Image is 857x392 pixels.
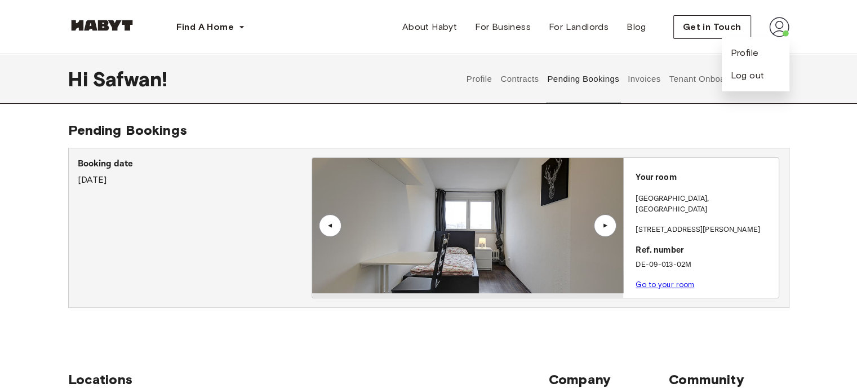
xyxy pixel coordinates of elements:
[475,20,531,34] span: For Business
[466,16,540,38] a: For Business
[627,54,662,104] button: Invoices
[176,20,234,34] span: Find A Home
[78,157,312,187] div: [DATE]
[636,224,774,236] p: [STREET_ADDRESS][PERSON_NAME]
[731,69,765,82] button: Log out
[325,222,336,229] div: ▲
[312,158,623,293] img: Image of the room
[673,15,751,39] button: Get in Touch
[731,46,759,60] a: Profile
[618,16,655,38] a: Blog
[636,244,774,257] p: Ref. number
[462,54,789,104] div: user profile tabs
[627,20,646,34] span: Blog
[549,371,669,388] span: Company
[540,16,618,38] a: For Landlords
[465,54,494,104] button: Profile
[78,157,312,171] p: Booking date
[769,17,789,37] img: avatar
[636,171,774,184] p: Your room
[683,20,741,34] span: Get in Touch
[393,16,466,38] a: About Habyt
[167,16,254,38] button: Find A Home
[499,54,540,104] button: Contracts
[636,193,774,215] p: [GEOGRAPHIC_DATA] , [GEOGRAPHIC_DATA]
[92,67,167,91] span: Safwan !
[68,371,549,388] span: Locations
[68,122,187,138] span: Pending Bookings
[68,20,136,31] img: Habyt
[549,20,609,34] span: For Landlords
[636,280,694,289] a: Go to your room
[636,259,774,271] p: DE-09-013-02M
[68,67,92,91] span: Hi
[546,54,621,104] button: Pending Bookings
[402,20,457,34] span: About Habyt
[669,371,789,388] span: Community
[600,222,611,229] div: ▲
[668,54,747,104] button: Tenant Onboarding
